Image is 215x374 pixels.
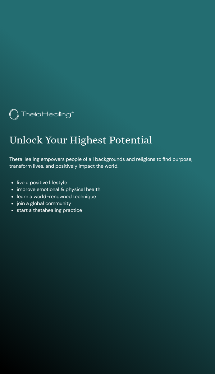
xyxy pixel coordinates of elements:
[17,179,206,186] li: live a positive lifestyle
[17,186,206,193] li: improve emotional & physical health
[17,207,206,214] li: start a thetahealing practice
[9,134,206,147] h1: Unlock Your Highest Potential
[17,200,206,207] li: join a global community
[17,193,206,200] li: learn a world-renowned technique
[9,156,206,170] p: ThetaHealing empowers people of all backgrounds and religions to find purpose, transform lives, a...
